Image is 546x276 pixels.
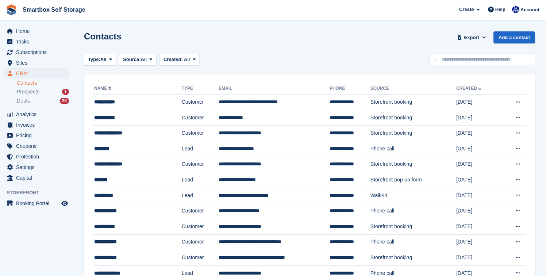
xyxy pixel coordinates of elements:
[123,56,141,63] span: Source:
[370,203,456,219] td: Phone call
[182,157,219,172] td: Customer
[6,4,17,15] img: stora-icon-8386f47178a22dfd0bd8f6a31ec36ba5ce8667c1dd55bd0f319d3a0aa187defe.svg
[370,172,456,188] td: Storefront pop-up form
[456,219,501,234] td: [DATE]
[16,47,60,57] span: Subscriptions
[16,37,60,47] span: Tasks
[456,172,501,188] td: [DATE]
[16,162,60,172] span: Settings
[88,56,100,63] span: Type:
[370,250,456,266] td: Storefront booking
[17,97,69,105] a: Deals 26
[141,56,147,63] span: All
[4,68,69,78] a: menu
[164,57,183,62] span: Created:
[370,95,456,110] td: Storefront booking
[370,188,456,203] td: Walk-in
[182,126,219,141] td: Customer
[495,6,505,13] span: Help
[184,57,190,62] span: All
[182,83,219,95] th: Type
[84,31,122,41] h1: Contacts
[370,157,456,172] td: Storefront booking
[84,54,116,66] button: Type: All
[456,95,501,110] td: [DATE]
[16,173,60,183] span: Capital
[512,6,519,13] img: Mary Canham
[182,234,219,250] td: Customer
[456,234,501,250] td: [DATE]
[4,109,69,119] a: menu
[493,31,535,43] a: Add a contact
[455,31,488,43] button: Export
[4,152,69,162] a: menu
[16,130,60,141] span: Pricing
[456,86,483,91] a: Created
[4,173,69,183] a: menu
[16,198,60,208] span: Booking Portal
[16,120,60,130] span: Invoices
[182,188,219,203] td: Lead
[17,97,30,104] span: Deals
[16,152,60,162] span: Protection
[456,141,501,157] td: [DATE]
[456,110,501,126] td: [DATE]
[4,120,69,130] a: menu
[4,37,69,47] a: menu
[16,68,60,78] span: CRM
[370,234,456,250] td: Phone call
[94,86,113,91] a: Name
[370,141,456,157] td: Phone call
[60,98,69,104] div: 26
[4,58,69,68] a: menu
[17,88,39,95] span: Prospects
[4,26,69,36] a: menu
[4,130,69,141] a: menu
[456,157,501,172] td: [DATE]
[182,172,219,188] td: Lead
[464,34,479,41] span: Export
[16,58,60,68] span: Sites
[16,109,60,119] span: Analytics
[16,26,60,36] span: Home
[4,198,69,208] a: menu
[219,83,330,95] th: Email
[16,141,60,151] span: Coupons
[182,203,219,219] td: Customer
[182,110,219,126] td: Customer
[456,188,501,203] td: [DATE]
[182,250,219,266] td: Customer
[20,4,88,16] a: Smartbox Self Storage
[119,54,157,66] button: Source: All
[17,88,69,96] a: Prospects 1
[459,6,474,13] span: Create
[4,47,69,57] a: menu
[159,54,200,66] button: Created: All
[456,203,501,219] td: [DATE]
[182,219,219,234] td: Customer
[100,56,107,63] span: All
[60,199,69,208] a: Preview store
[370,83,456,95] th: Source
[370,219,456,234] td: Storefront booking
[456,250,501,266] td: [DATE]
[520,6,539,14] span: Account
[62,89,69,95] div: 1
[4,162,69,172] a: menu
[4,141,69,151] a: menu
[330,83,370,95] th: Phone
[370,110,456,126] td: Storefront booking
[7,189,73,196] span: Storefront
[456,126,501,141] td: [DATE]
[182,141,219,157] td: Lead
[17,80,69,87] a: Contacts
[370,126,456,141] td: Storefront booking
[182,95,219,110] td: Customer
